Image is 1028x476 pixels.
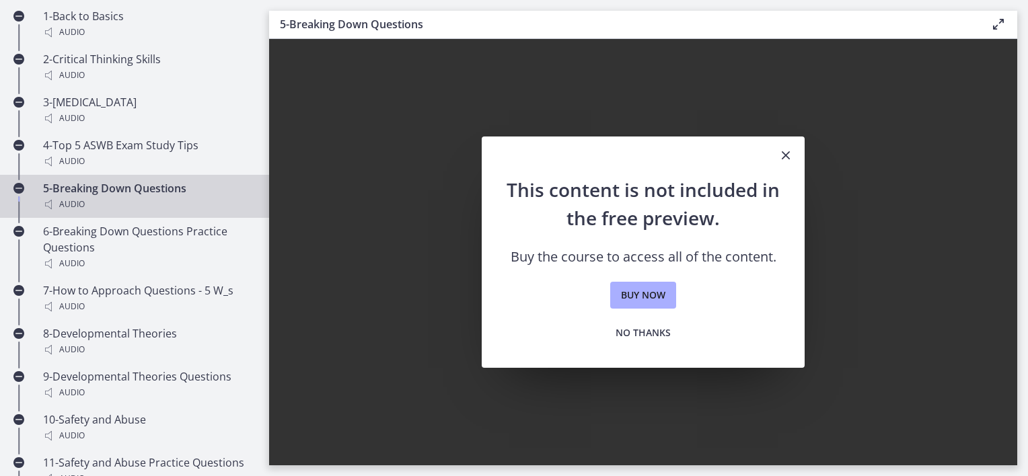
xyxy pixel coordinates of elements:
div: Audio [43,342,253,358]
button: No thanks [605,319,682,346]
h2: This content is not included in the free preview. [503,175,783,232]
span: No thanks [616,325,671,341]
div: 4-Top 5 ASWB Exam Study Tips [43,137,253,169]
p: Buy the course to access all of the content. [503,248,783,266]
div: Audio [43,24,253,40]
a: Buy now [610,282,676,309]
button: Close [767,136,805,175]
div: 3-[MEDICAL_DATA] [43,94,253,126]
div: 8-Developmental Theories [43,325,253,358]
span: Buy now [621,287,665,303]
div: Audio [43,67,253,83]
div: Audio [43,153,253,169]
div: 6-Breaking Down Questions Practice Questions [43,223,253,272]
div: 10-Safety and Abuse [43,411,253,444]
div: 2-Critical Thinking Skills [43,51,253,83]
div: Audio [43,385,253,401]
div: 9-Developmental Theories Questions [43,368,253,401]
div: Audio [43,428,253,444]
div: Audio [43,299,253,315]
div: Audio [43,110,253,126]
div: Audio [43,196,253,212]
h3: 5-Breaking Down Questions [280,16,969,32]
div: 5-Breaking Down Questions [43,180,253,212]
div: Audio [43,255,253,272]
div: 7-How to Approach Questions - 5 W_s [43,282,253,315]
div: 1-Back to Basics [43,8,253,40]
